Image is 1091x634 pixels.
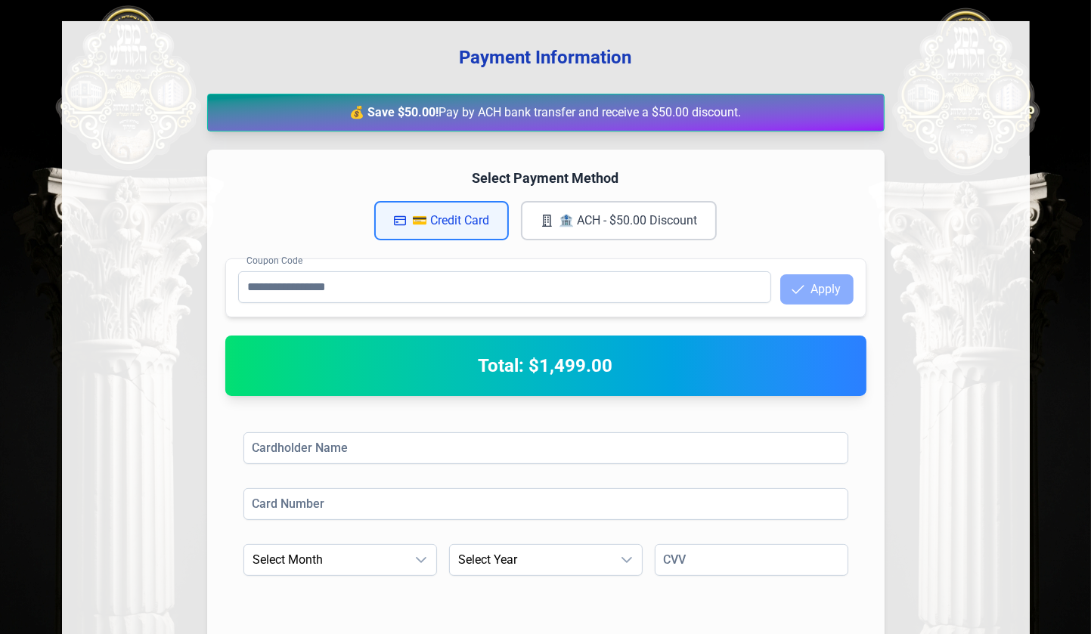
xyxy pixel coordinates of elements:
span: Select Year [450,545,612,575]
h3: Payment Information [86,45,1006,70]
div: Pay by ACH bank transfer and receive a $50.00 discount. [207,94,885,131]
button: Apply [780,274,854,305]
h2: Total: $1,499.00 [243,354,848,378]
span: Select Month [244,545,406,575]
div: dropdown trigger [406,545,436,575]
button: 💳 Credit Card [374,201,509,240]
div: dropdown trigger [612,545,642,575]
h4: Select Payment Method [225,168,866,189]
strong: 💰 Save $50.00! [350,105,439,119]
button: 🏦 ACH - $50.00 Discount [521,201,717,240]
